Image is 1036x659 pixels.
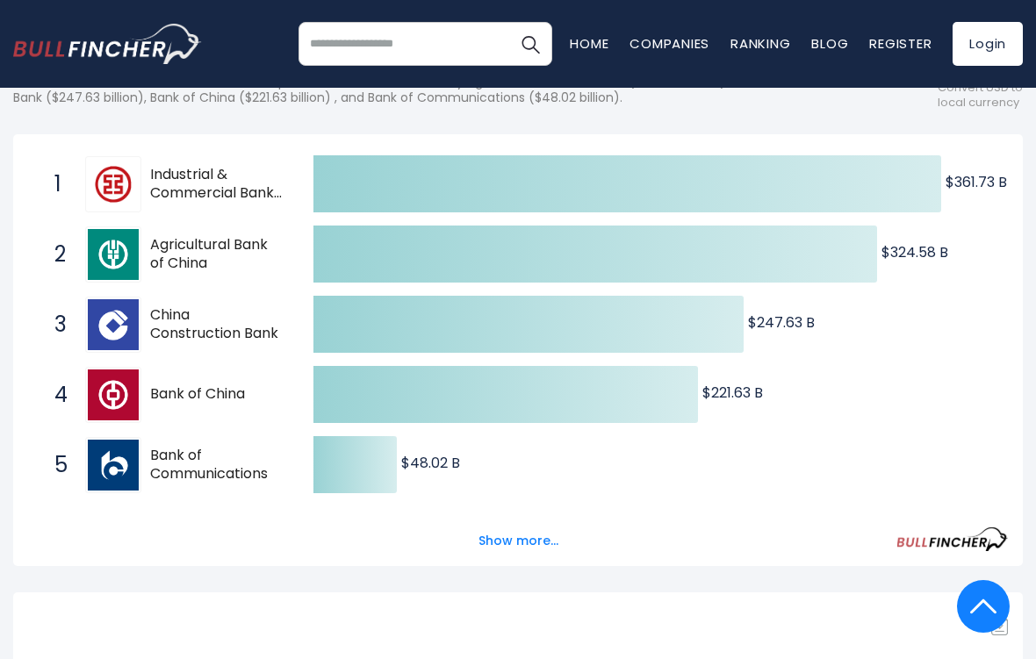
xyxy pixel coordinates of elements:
span: Bank of Communications [150,447,283,484]
img: bullfincher logo [13,24,202,64]
text: $48.02 B [401,453,460,473]
a: Companies [630,34,709,53]
a: Blog [811,34,848,53]
img: China Construction Bank [88,299,139,350]
img: Agricultural Bank of China [88,229,139,280]
img: Industrial & Commercial Bank of China [88,159,139,210]
span: 3 [46,310,63,340]
span: Agricultural Bank of China [150,236,283,273]
a: Login [953,22,1023,66]
button: Search [508,22,552,66]
img: Bank of China [88,369,139,420]
span: 4 [46,380,63,410]
span: 5 [46,450,63,480]
img: Bank of Communications [88,440,139,491]
text: $324.58 B [881,242,948,262]
text: $247.63 B [748,312,815,333]
a: Register [869,34,932,53]
span: 1 [46,169,63,199]
span: Industrial & Commercial Bank of China [150,166,283,203]
a: Home [570,34,608,53]
a: Ranking [730,34,790,53]
span: 2 [46,240,63,269]
a: Go to homepage [13,24,202,64]
button: Show more... [468,526,569,555]
text: $221.63 B [702,383,763,403]
span: Bank of China [150,385,283,404]
text: $361.73 B [946,172,1007,192]
span: China Construction Bank [150,306,283,343]
p: The following shows the ranking of the largest Chinese companies by market cap. The top-ranking B... [13,58,865,106]
span: Convert USD to local currency [938,81,1023,111]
